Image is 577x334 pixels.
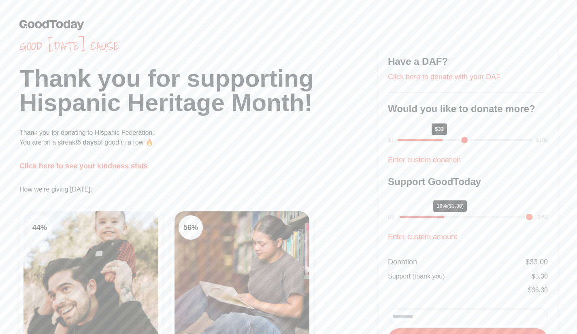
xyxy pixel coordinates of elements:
[19,185,378,194] p: How we're giving [DATE]:
[28,215,52,240] div: 44 %
[388,156,461,164] a: Enter custom donation
[77,139,98,146] span: 5 days
[388,136,394,145] div: $1
[388,175,548,188] h3: Support GoodToday
[388,256,417,268] div: Donation
[532,272,548,281] div: $
[537,213,548,221] div: 30%
[432,123,447,135] div: $33
[535,273,548,280] span: 3.30
[19,66,378,115] h1: Thank you for supporting Hispanic Heritage Month!
[528,285,548,295] div: $
[447,203,464,209] span: ($3.30)
[19,162,148,170] a: Click here to see your kindness stats
[433,200,467,212] div: 10%
[388,233,457,241] a: Enter custom amount
[388,55,548,68] h3: Have a DAF?
[388,102,548,115] h3: Would you like to donate more?
[179,215,203,240] div: 56 %
[19,19,84,30] img: GoodToday
[388,272,445,281] div: Support (thank you)
[19,128,378,147] p: Thank you for donating to Hispanic Federation. You are on a streak! of good in a row 🔥
[532,287,548,294] span: 36.30
[388,73,500,81] a: Click here to donate with your DAF
[536,136,548,145] div: $100
[388,213,396,221] div: 0%
[526,256,548,268] div: $
[19,39,378,53] span: Good [DATE] cause
[530,258,548,266] span: 33.00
